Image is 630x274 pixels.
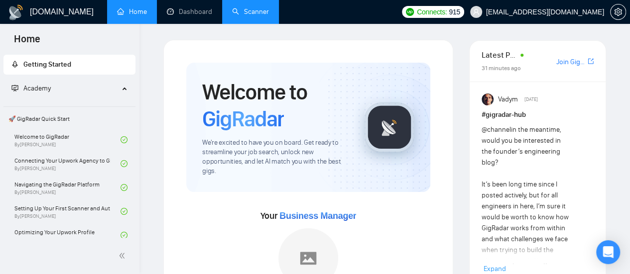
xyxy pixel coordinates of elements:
span: GigRadar [202,105,284,132]
span: Expand [484,265,506,273]
span: Your [260,210,357,221]
li: Getting Started [3,55,135,75]
a: Connecting Your Upwork Agency to GigRadarBy[PERSON_NAME] [14,153,121,175]
span: user [473,8,480,15]
span: check-circle [121,160,127,167]
span: rocket [11,61,18,68]
span: setting [611,8,626,16]
span: Home [6,32,48,53]
span: Connects: [417,6,447,17]
span: export [588,57,594,65]
a: export [588,57,594,66]
span: check-circle [121,136,127,143]
a: Navigating the GigRadar PlatformBy[PERSON_NAME] [14,177,121,198]
span: 31 minutes ago [482,65,521,72]
img: gigradar-logo.png [365,102,414,152]
span: check-circle [121,184,127,191]
span: Business Manager [279,211,356,221]
span: check-circle [121,208,127,215]
span: fund-projection-screen [11,85,18,91]
a: dashboardDashboard [167,7,212,16]
span: Latest Posts from the GigRadar Community [482,49,517,61]
span: @channel [482,125,511,134]
a: Welcome to GigRadarBy[PERSON_NAME] [14,129,121,151]
a: Setting Up Your First Scanner and Auto-BidderBy[PERSON_NAME] [14,200,121,222]
h1: # gigradar-hub [482,109,594,120]
a: setting [610,8,626,16]
span: Vadym [498,94,518,105]
span: Academy [23,84,51,92]
span: We're excited to have you on board. Get ready to streamline your job search, unlock new opportuni... [202,138,349,176]
a: Join GigRadar Slack Community [556,57,586,68]
div: Open Intercom Messenger [596,240,620,264]
span: 915 [449,6,460,17]
span: 🚀 GigRadar Quick Start [4,109,134,129]
span: Getting Started [23,60,71,69]
h1: Welcome to [202,79,349,132]
a: homeHome [117,7,147,16]
img: Vadym [482,93,494,105]
span: [DATE] [524,95,537,104]
span: double-left [119,251,128,261]
img: logo [8,4,24,20]
img: upwork-logo.png [406,8,414,16]
a: searchScanner [232,7,269,16]
span: Academy [11,84,51,92]
span: check-circle [121,232,127,239]
button: setting [610,4,626,20]
a: Optimizing Your Upwork ProfileBy[PERSON_NAME] [14,224,121,246]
